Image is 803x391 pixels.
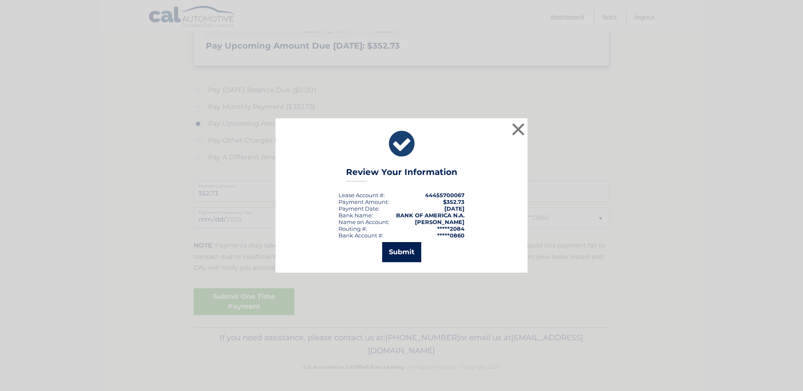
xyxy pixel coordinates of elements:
button: × [510,121,527,138]
div: Payment Amount: [339,198,389,205]
h3: Review Your Information [346,167,457,182]
strong: BANK OF AMERICA N.A. [396,212,464,219]
span: [DATE] [444,205,464,212]
div: Bank Name: [339,212,373,219]
strong: 44455700067 [425,192,464,198]
button: Submit [382,242,421,262]
div: Name on Account: [339,219,389,225]
span: Payment Date [339,205,378,212]
strong: [PERSON_NAME] [415,219,464,225]
div: Bank Account #: [339,232,383,239]
div: Lease Account #: [339,192,385,198]
span: $352.73 [443,198,464,205]
div: : [339,205,380,212]
div: Routing #: [339,225,367,232]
